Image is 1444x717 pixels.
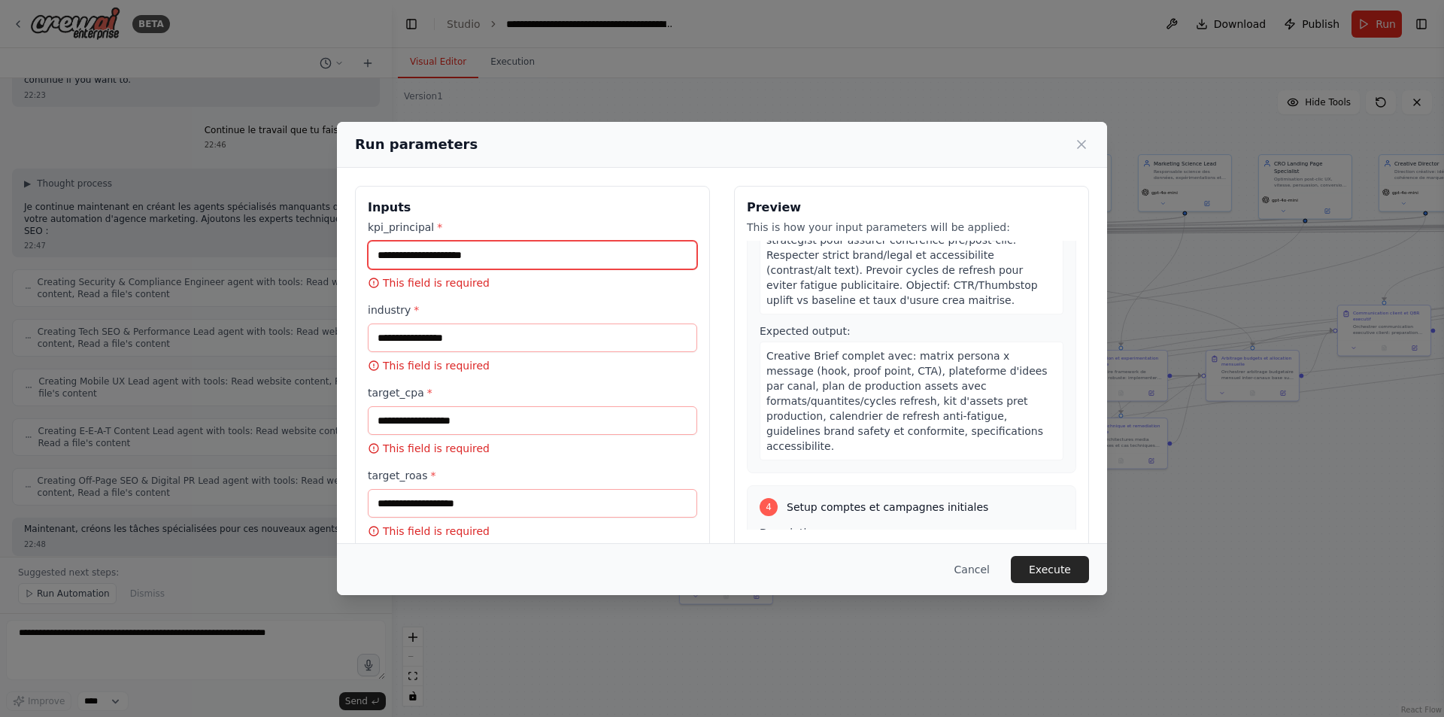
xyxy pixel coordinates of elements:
span: Creative Brief complet avec: matrix persona x message (hook, proof point, CTA), plateforme d'idee... [766,350,1048,452]
p: This field is required [368,524,697,539]
span: Setup comptes et campagnes initiales [787,500,988,515]
button: Cancel [942,556,1002,583]
span: Expected output: [760,325,851,337]
p: This field is required [368,441,697,456]
p: This field is required [368,358,697,373]
h2: Run parameters [355,134,478,155]
label: kpi_principal [368,220,697,235]
label: target_cpa [368,385,697,400]
p: This is how your input parameters will be applied: [747,220,1076,235]
label: industry [368,302,697,317]
div: 4 [760,498,778,516]
h3: Inputs [368,199,697,217]
button: Execute [1011,556,1089,583]
p: This field is required [368,275,697,290]
h3: Preview [747,199,1076,217]
label: target_roas [368,468,697,483]
span: Description: [760,527,823,539]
